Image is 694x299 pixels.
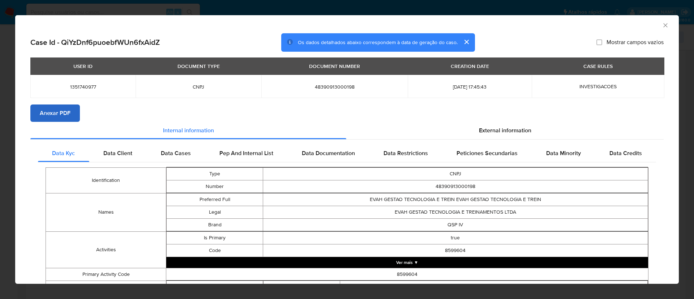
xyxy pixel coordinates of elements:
td: Code [167,244,263,257]
div: DOCUMENT TYPE [173,60,224,72]
span: Peticiones Secundarias [457,149,518,157]
td: 48390913000198 [263,180,648,193]
td: Preferred Full [167,193,263,206]
td: Type [167,167,263,180]
span: Data Documentation [302,149,355,157]
td: CNPJ [263,167,648,180]
td: Type [263,281,340,293]
span: Anexar PDF [40,105,70,121]
span: 1351740977 [39,84,127,90]
div: closure-recommendation-modal [15,15,679,284]
td: Names [46,193,166,231]
td: Number [167,180,263,193]
button: Expand array [166,257,648,268]
div: DOCUMENT NUMBER [305,60,364,72]
span: [DATE] 17:45:43 [416,84,523,90]
div: CREATION DATE [446,60,493,72]
td: 8599604 [166,268,648,281]
div: USER ID [69,60,97,72]
span: Os dados detalhados abaixo correspondem à data de geração do caso. [298,39,458,46]
button: Anexar PDF [30,104,80,122]
td: 8599604 [263,244,648,257]
td: EVAH GESTAO TECNOLOGIA E TREIN EVAH GESTAO TECNOLOGIA E TREIN [263,193,648,206]
span: Data Kyc [52,149,75,157]
span: Mostrar campos vazios [607,39,664,46]
span: INVESTIGACOES [579,83,617,90]
td: Brand [167,218,263,231]
span: Internal information [163,126,214,134]
span: Data Minority [546,149,581,157]
div: Detailed internal info [38,145,656,162]
td: Identification [46,167,166,193]
button: Fechar a janela [662,22,668,28]
td: Primary Activity Code [46,268,166,281]
span: Data Credits [609,149,642,157]
h2: Case Id - QiYzDnf6puoebfWUn6fxAidZ [30,38,160,47]
input: Mostrar campos vazios [596,39,602,45]
span: Data Restrictions [384,149,428,157]
div: CASE RULES [579,60,617,72]
span: Data Cases [161,149,191,157]
button: cerrar [458,33,475,51]
td: CNPJ [340,281,648,293]
span: Pep And Internal List [219,149,273,157]
span: 48390913000198 [270,84,399,90]
span: External information [479,126,531,134]
td: QSP IV [263,218,648,231]
td: EVAH GESTAO TECNOLOGIA E TREINAMENTOS LTDA [263,206,648,218]
td: Activities [46,231,166,268]
td: Is Primary [167,231,263,244]
td: true [263,231,648,244]
div: Detailed info [30,122,664,139]
span: Data Client [103,149,132,157]
span: CNPJ [144,84,252,90]
td: Legal [167,206,263,218]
